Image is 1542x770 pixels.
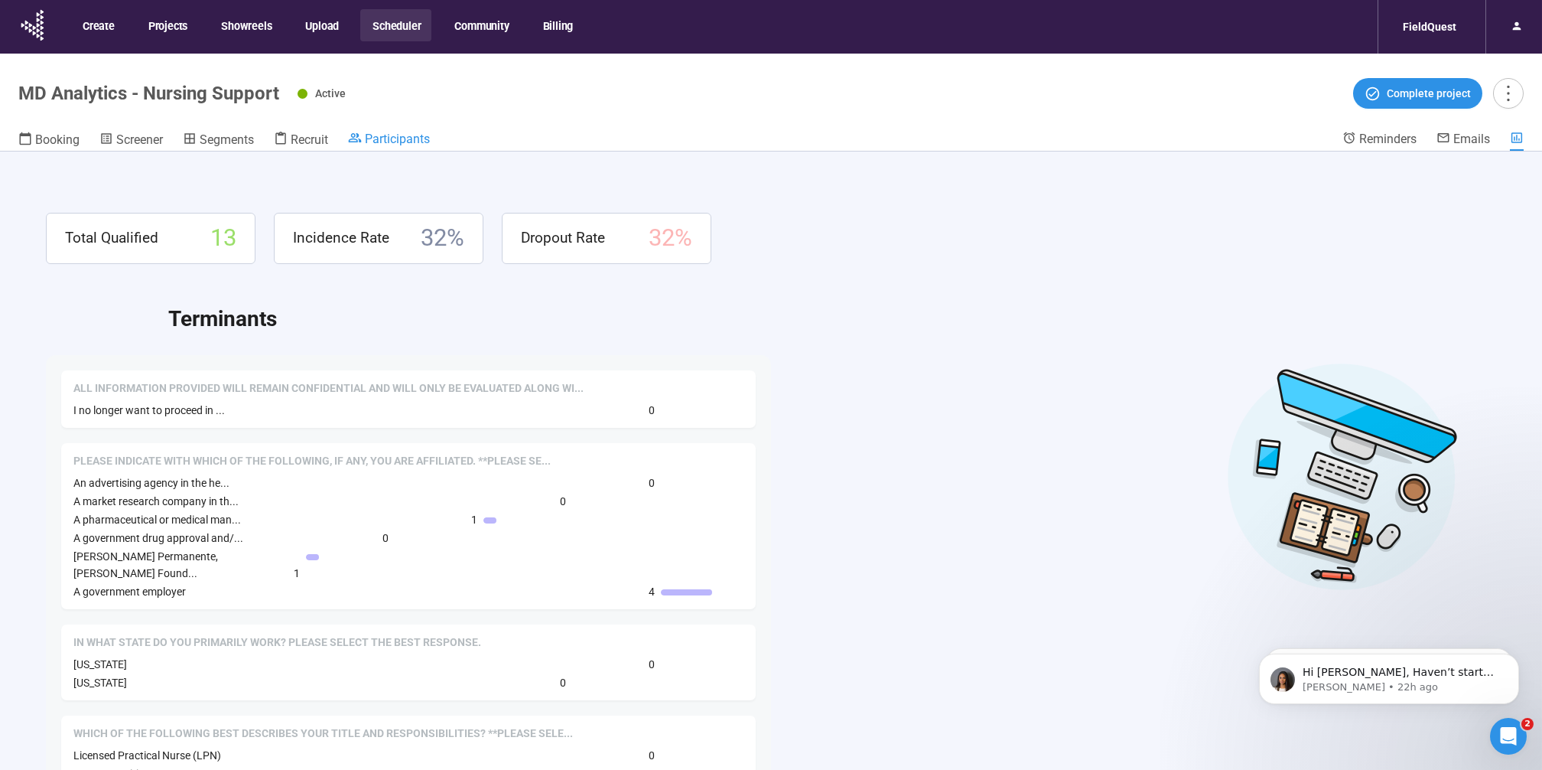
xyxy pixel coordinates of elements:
span: Participants [365,132,430,146]
span: Licensed Practical Nurse (LPN) [73,749,221,762]
a: Recruit [274,131,328,151]
span: Complete project [1387,85,1471,102]
iframe: Intercom live chat [1490,718,1527,755]
span: All information provided will remain confidential and will only be evaluated along with the opini... [73,381,584,396]
span: Incidence Rate [293,227,389,250]
span: 13 [210,220,236,257]
span: 1 [471,511,477,528]
span: Please indicate with which of the following, if any, you are affiliated. **Please select all that... [73,454,551,469]
a: Segments [183,131,254,151]
a: Booking [18,131,80,151]
span: I no longer want to proceed in ... [73,404,225,416]
iframe: Intercom notifications message [1236,622,1542,729]
button: Complete project [1353,78,1482,109]
span: Active [315,87,346,100]
span: 0 [649,656,655,673]
a: Reminders [1342,131,1417,149]
span: 1 [294,565,300,582]
span: 0 [649,475,655,491]
span: 2 [1521,718,1534,730]
span: A market research company in th... [73,495,239,507]
span: more [1498,83,1518,103]
button: Showreels [209,9,282,41]
span: A pharmaceutical or medical man... [73,514,241,526]
button: Scheduler [360,9,431,41]
span: 32 % [649,220,692,257]
button: Upload [293,9,350,41]
img: Desktop work notes [1227,361,1458,592]
span: 0 [382,530,389,547]
button: more [1493,78,1524,109]
span: A government employer [73,586,186,598]
span: Emails [1453,132,1490,146]
span: 32 % [421,220,464,257]
span: Reminders [1359,132,1417,146]
span: An advertising agency in the he... [73,477,229,489]
span: [PERSON_NAME] Permanente, [PERSON_NAME] Found... [73,550,218,579]
span: A government drug approval and/... [73,532,243,544]
h1: MD Analytics - Nursing Support [18,83,279,104]
a: Emails [1436,131,1490,149]
div: FieldQuest [1394,12,1466,41]
span: [US_STATE] [73,677,127,689]
span: Segments [200,132,254,147]
span: 0 [649,402,655,419]
span: [US_STATE] [73,658,127,670]
span: 0 [649,747,655,764]
span: Total Qualified [65,227,158,250]
h2: Terminants [168,302,1496,336]
span: Screener [116,132,163,147]
button: Community [442,9,519,41]
span: Dropout Rate [521,227,605,250]
span: 0 [560,674,566,691]
button: Create [70,9,125,41]
a: Screener [99,131,163,151]
span: 0 [560,493,566,510]
span: Booking [35,132,80,147]
button: Projects [136,9,198,41]
span: 4 [649,583,655,600]
span: Recruit [291,132,328,147]
span: In what state do you primarily work? Please select the best response. [73,635,481,651]
span: Which of the following best describes your title and responsibilities? **Please select one** [73,726,573,742]
a: Participants [348,131,430,149]
button: Billing [531,9,584,41]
